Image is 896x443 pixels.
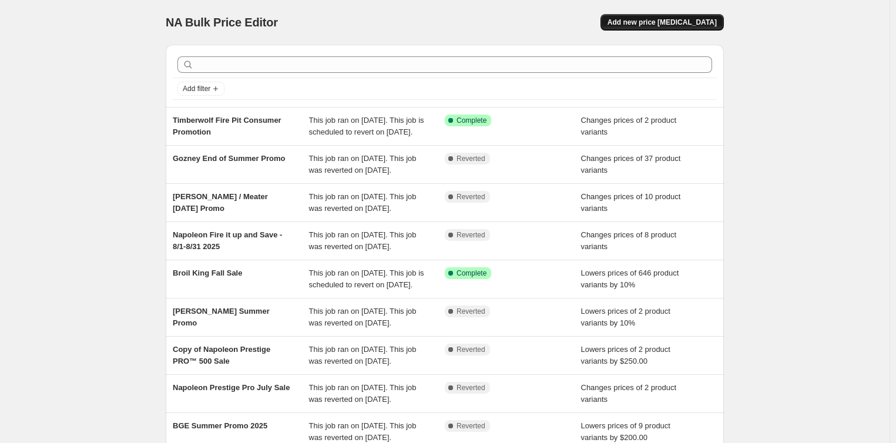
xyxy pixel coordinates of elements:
[173,116,281,136] span: Timberwolf Fire Pit Consumer Promotion
[173,230,282,251] span: Napoleon Fire it up and Save - 8/1-8/31 2025
[457,116,486,125] span: Complete
[173,383,290,392] span: Napoleon Prestige Pro July Sale
[581,192,681,213] span: Changes prices of 10 product variants
[309,192,417,213] span: This job ran on [DATE]. This job was reverted on [DATE].
[457,345,485,354] span: Reverted
[600,14,724,31] button: Add new price [MEDICAL_DATA]
[309,116,424,136] span: This job ran on [DATE]. This job is scheduled to revert on [DATE].
[457,230,485,240] span: Reverted
[581,345,670,365] span: Lowers prices of 2 product variants by $250.00
[581,269,679,289] span: Lowers prices of 646 product variants by 10%
[457,192,485,202] span: Reverted
[309,230,417,251] span: This job ran on [DATE]. This job was reverted on [DATE].
[608,18,717,27] span: Add new price [MEDICAL_DATA]
[309,269,424,289] span: This job ran on [DATE]. This job is scheduled to revert on [DATE].
[173,192,268,213] span: [PERSON_NAME] / Meater [DATE] Promo
[457,383,485,392] span: Reverted
[173,421,267,430] span: BGE Summer Promo 2025
[173,154,285,163] span: Gozney End of Summer Promo
[457,307,485,316] span: Reverted
[309,345,417,365] span: This job ran on [DATE]. This job was reverted on [DATE].
[309,383,417,404] span: This job ran on [DATE]. This job was reverted on [DATE].
[309,421,417,442] span: This job ran on [DATE]. This job was reverted on [DATE].
[177,82,224,96] button: Add filter
[166,16,278,29] span: NA Bulk Price Editor
[457,421,485,431] span: Reverted
[457,269,486,278] span: Complete
[173,345,270,365] span: Copy of Napoleon Prestige PRO™ 500 Sale
[581,230,677,251] span: Changes prices of 8 product variants
[309,307,417,327] span: This job ran on [DATE]. This job was reverted on [DATE].
[309,154,417,174] span: This job ran on [DATE]. This job was reverted on [DATE].
[457,154,485,163] span: Reverted
[581,421,670,442] span: Lowers prices of 9 product variants by $200.00
[173,269,242,277] span: Broil King Fall Sale
[173,307,270,327] span: [PERSON_NAME] Summer Promo
[581,383,677,404] span: Changes prices of 2 product variants
[183,84,210,93] span: Add filter
[581,307,670,327] span: Lowers prices of 2 product variants by 10%
[581,154,681,174] span: Changes prices of 37 product variants
[581,116,677,136] span: Changes prices of 2 product variants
